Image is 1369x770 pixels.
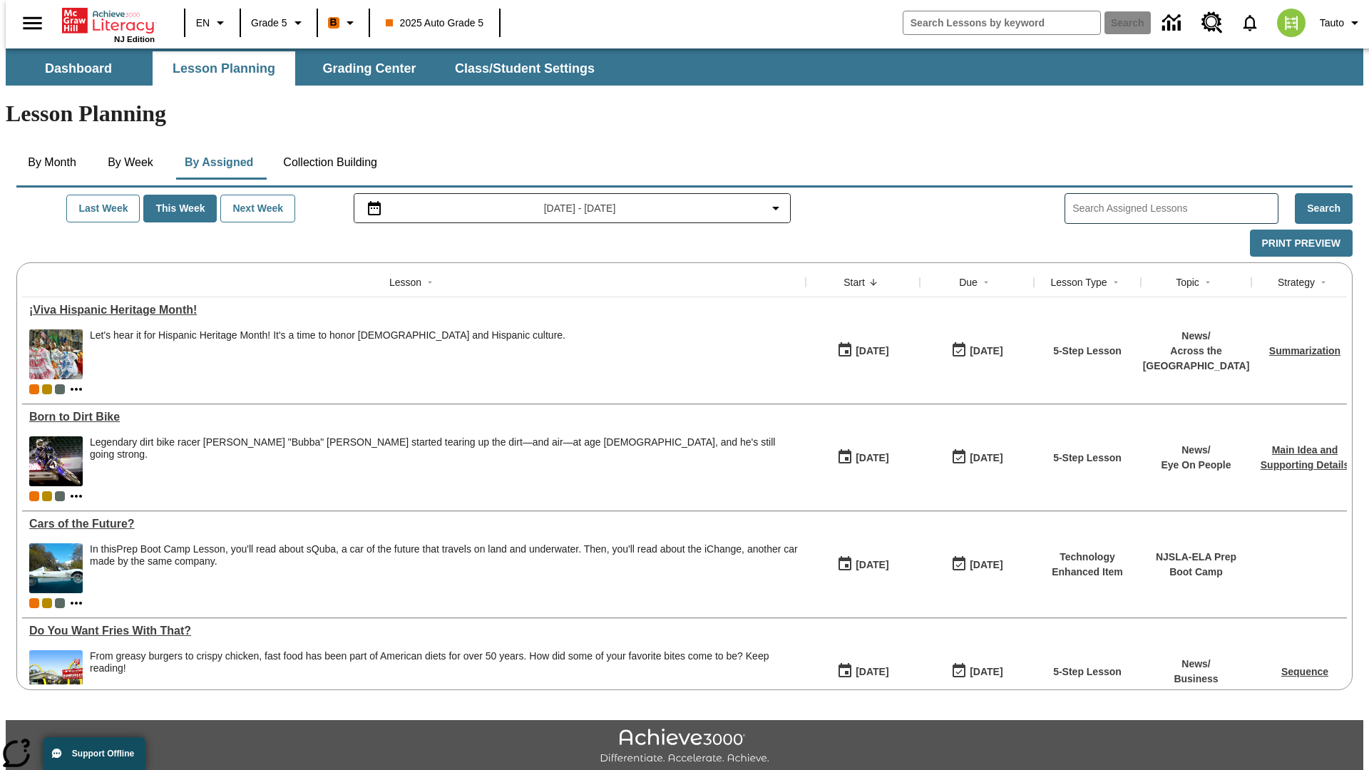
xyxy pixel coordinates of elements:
[153,51,295,86] button: Lesson Planning
[1281,666,1328,677] a: Sequence
[832,551,893,578] button: 09/24/25: First time the lesson was available
[90,436,799,461] div: Legendary dirt bike racer [PERSON_NAME] "Bubba" [PERSON_NAME] started tearing up the dirt—and air...
[946,337,1007,364] button: 09/24/25: Last day the lesson can be accessed
[29,329,83,379] img: A photograph of Hispanic women participating in a parade celebrating Hispanic culture. The women ...
[1143,344,1250,374] p: Across the [GEOGRAPHIC_DATA]
[29,518,799,530] div: Cars of the Future?
[143,195,217,222] button: This Week
[55,491,65,501] div: OL 2025 Auto Grade 6
[1261,444,1349,471] a: Main Idea and Supporting Details
[173,61,275,77] span: Lesson Planning
[386,16,484,31] span: 2025 Auto Grade 5
[95,145,166,180] button: By Week
[1154,4,1193,43] a: Data Center
[42,491,52,501] div: New 2025 class
[1315,274,1332,291] button: Sort
[832,658,893,685] button: 09/23/25: First time the lesson was available
[7,51,150,86] button: Dashboard
[389,275,421,289] div: Lesson
[90,436,799,486] div: Legendary dirt bike racer James "Bubba" Stewart started tearing up the dirt—and air—at age 4, and...
[1161,443,1231,458] p: News /
[45,61,112,77] span: Dashboard
[865,274,882,291] button: Sort
[443,51,606,86] button: Class/Student Settings
[16,145,88,180] button: By Month
[330,14,337,31] span: B
[42,384,52,394] div: New 2025 class
[29,304,799,317] a: ¡Viva Hispanic Heritage Month! , Lessons
[68,488,85,505] button: Show more classes
[272,145,389,180] button: Collection Building
[1278,275,1315,289] div: Strategy
[55,384,65,394] div: OL 2025 Auto Grade 6
[856,663,888,681] div: [DATE]
[946,551,1007,578] button: 08/01/26: Last day the lesson can be accessed
[66,195,140,222] button: Last Week
[29,625,799,637] a: Do You Want Fries With That?, Lessons
[43,737,145,770] button: Support Offline
[62,5,155,43] div: Home
[245,10,312,36] button: Grade: Grade 5, Select a grade
[72,749,134,759] span: Support Offline
[322,10,364,36] button: Boost Class color is orange. Change class color
[903,11,1100,34] input: search field
[1072,198,1278,219] input: Search Assigned Lessons
[196,16,210,31] span: EN
[1053,451,1122,466] p: 5-Step Lesson
[90,329,565,379] div: Let's hear it for Hispanic Heritage Month! It's a time to honor Hispanic Americans and Hispanic c...
[1231,4,1268,41] a: Notifications
[1176,275,1199,289] div: Topic
[856,556,888,574] div: [DATE]
[29,384,39,394] div: Current Class
[29,650,83,700] img: One of the first McDonald's stores, with the iconic red sign and golden arches.
[1148,550,1244,580] p: NJSLA-ELA Prep Boot Camp
[1320,16,1344,31] span: Tauto
[1053,344,1122,359] p: 5-Step Lesson
[29,625,799,637] div: Do You Want Fries With That?
[844,275,865,289] div: Start
[220,195,295,222] button: Next Week
[6,101,1363,127] h1: Lesson Planning
[856,342,888,360] div: [DATE]
[946,658,1007,685] button: 09/23/25: Last day the lesson can be accessed
[90,543,799,568] div: In this
[6,51,607,86] div: SubNavbar
[970,663,1003,681] div: [DATE]
[173,145,265,180] button: By Assigned
[1295,193,1353,224] button: Search
[421,274,439,291] button: Sort
[1268,4,1314,41] button: Select a new avatar
[1053,664,1122,679] p: 5-Step Lesson
[322,61,416,77] span: Grading Center
[298,51,441,86] button: Grading Center
[1107,274,1124,291] button: Sort
[55,598,65,608] div: OL 2025 Auto Grade 6
[29,543,83,593] img: High-tech automobile treading water.
[1199,274,1216,291] button: Sort
[600,729,769,765] img: Achieve3000 Differentiate Accelerate Achieve
[1174,672,1218,687] p: Business
[90,650,799,700] div: From greasy burgers to crispy chicken, fast food has been part of American diets for over 50 year...
[1193,4,1231,42] a: Resource Center, Will open in new tab
[856,449,888,467] div: [DATE]
[29,598,39,608] div: Current Class
[90,543,799,593] span: In this Prep Boot Camp Lesson, you'll read about sQuba, a car of the future that travels on land ...
[29,411,799,423] a: Born to Dirt Bike, Lessons
[1050,275,1107,289] div: Lesson Type
[29,304,799,317] div: ¡Viva Hispanic Heritage Month!
[970,556,1003,574] div: [DATE]
[1269,345,1340,356] a: Summarization
[114,35,155,43] span: NJ Edition
[68,381,85,398] button: Show more classes
[190,10,235,36] button: Language: EN, Select a language
[1250,230,1353,257] button: Print Preview
[455,61,595,77] span: Class/Student Settings
[11,2,53,44] button: Open side menu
